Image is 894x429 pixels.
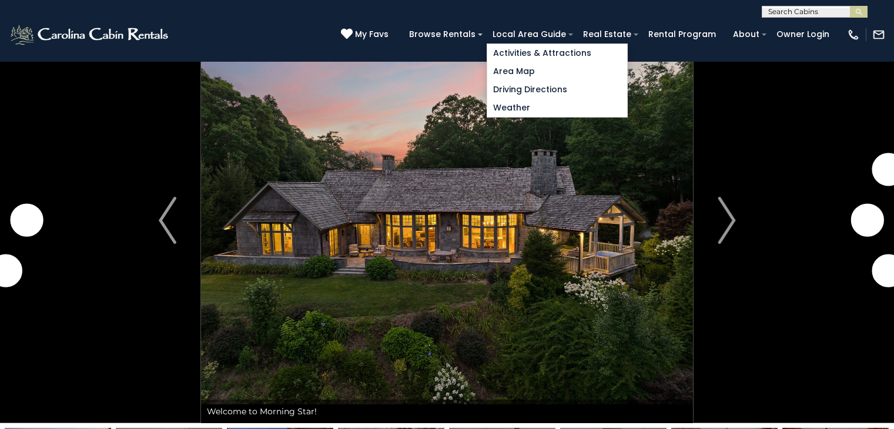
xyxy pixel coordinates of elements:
img: mail-regular-white.png [872,28,885,41]
button: Next [693,18,761,423]
div: Welcome to Morning Star! [201,400,693,423]
img: arrow [159,197,176,244]
a: Area Map [487,62,627,81]
a: My Favs [341,28,391,41]
a: Driving Directions [487,81,627,99]
a: Browse Rentals [403,25,481,43]
a: Local Area Guide [487,25,572,43]
a: About [727,25,765,43]
img: arrow [718,197,735,244]
span: My Favs [355,28,389,41]
button: Previous [134,18,202,423]
a: Rental Program [642,25,722,43]
a: Owner Login [771,25,835,43]
a: Real Estate [577,25,637,43]
img: White-1-2.png [9,23,172,46]
a: Weather [487,99,627,117]
a: Activities & Attractions [487,44,627,62]
img: phone-regular-white.png [847,28,860,41]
